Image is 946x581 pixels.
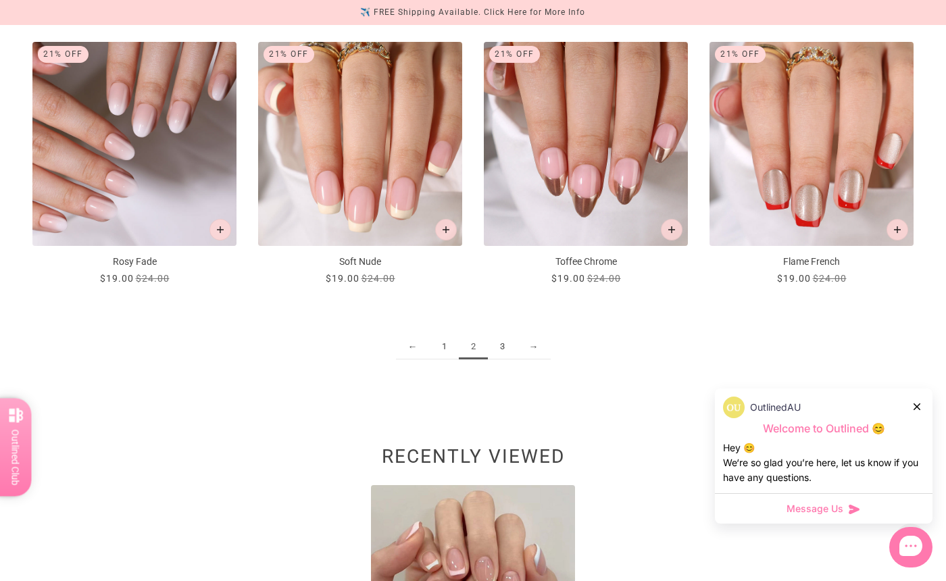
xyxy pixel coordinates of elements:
div: $19.00 [551,272,585,286]
p: Welcome to Outlined 😊 [723,422,924,436]
div: Hey 😊 We‘re so glad you’re here, let us know if you have any questions. [723,440,924,485]
div: $24.00 [813,272,847,286]
div: $19.00 [100,272,134,286]
div: $24.00 [136,272,170,286]
a: ← [396,334,430,359]
img: data:image/png;base64,iVBORw0KGgoAAAANSUhEUgAAACQAAAAkCAYAAADhAJiYAAAAAXNSR0IArs4c6QAAAERlWElmTU0... [723,397,745,418]
a: → [517,334,551,359]
p: OutlinedAU [750,400,801,415]
img: toffee-chrome-press-on-manicure-2_700x.jpg [484,42,688,246]
button: Add to cart [435,219,457,241]
div: ✈️ FREE Shipping Available. Click Here for More Info [360,5,585,20]
a: Flame French [709,42,914,286]
a: 1 [430,334,459,359]
p: Toffee Chrome [484,255,688,269]
div: 21% Off [715,46,766,63]
div: $19.00 [326,272,359,286]
img: rosy-fade-press-on-manicure-2_700x.jpg [32,42,236,246]
span: 2 [459,334,488,359]
a: 3 [488,334,517,359]
img: soft-nude-press-on-manicure-2_700x.jpg [258,42,462,246]
div: $24.00 [587,272,621,286]
span: Message Us [787,502,843,515]
img: flame-french-press-on-manicure-2_700x.jpg [709,42,914,246]
div: 21% Off [264,46,314,63]
div: 21% Off [489,46,540,63]
a: Rosy Fade [32,42,236,286]
p: Soft Nude [258,255,462,269]
div: 21% Off [38,46,89,63]
a: Toffee Chrome [484,42,688,286]
a: Soft Nude [258,42,462,286]
p: Flame French [709,255,914,269]
button: Add to cart [209,219,231,241]
button: Add to cart [661,219,682,241]
h2: Recently viewed [32,453,914,468]
button: Add to cart [887,219,908,241]
p: Rosy Fade [32,255,236,269]
div: $19.00 [777,272,811,286]
div: $24.00 [362,272,395,286]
